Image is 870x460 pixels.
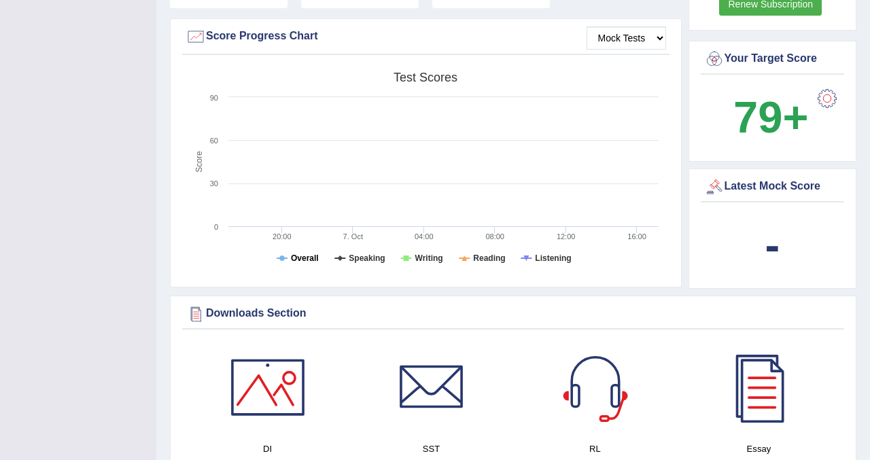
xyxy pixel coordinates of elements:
[704,177,841,197] div: Latest Mock Score
[291,253,319,263] tspan: Overall
[273,232,292,241] text: 20:00
[214,223,218,231] text: 0
[210,179,218,188] text: 30
[704,49,841,69] div: Your Target Score
[356,442,506,456] h4: SST
[394,71,457,84] tspan: Test scores
[210,137,218,145] text: 60
[557,232,576,241] text: 12:00
[765,220,780,270] b: -
[194,151,204,173] tspan: Score
[186,26,666,47] div: Score Progress Chart
[415,253,443,263] tspan: Writing
[684,442,834,456] h4: Essay
[733,92,808,142] b: 79+
[343,232,363,241] tspan: 7. Oct
[473,253,505,263] tspan: Reading
[520,442,670,456] h4: RL
[415,232,434,241] text: 04:00
[192,442,343,456] h4: DI
[186,304,841,324] div: Downloads Section
[535,253,571,263] tspan: Listening
[627,232,646,241] text: 16:00
[485,232,504,241] text: 08:00
[210,94,218,102] text: 90
[349,253,385,263] tspan: Speaking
